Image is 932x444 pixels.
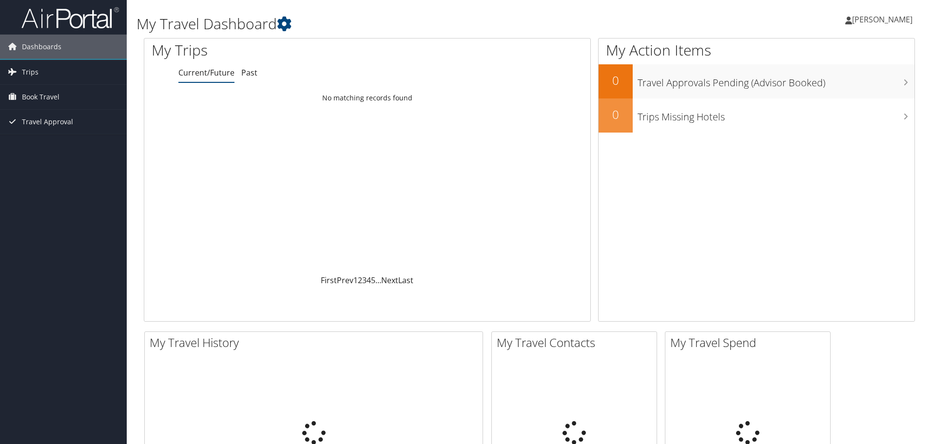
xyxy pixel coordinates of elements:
a: First [321,275,337,286]
span: Dashboards [22,35,61,59]
a: Last [398,275,413,286]
span: Book Travel [22,85,59,109]
a: Prev [337,275,353,286]
h3: Travel Approvals Pending (Advisor Booked) [638,71,914,90]
span: [PERSON_NAME] [852,14,913,25]
a: Next [381,275,398,286]
a: 1 [353,275,358,286]
h1: My Action Items [599,40,914,60]
a: 5 [371,275,375,286]
h3: Trips Missing Hotels [638,105,914,124]
h1: My Trips [152,40,397,60]
span: Trips [22,60,39,84]
a: 0Trips Missing Hotels [599,98,914,133]
span: Travel Approval [22,110,73,134]
h1: My Travel Dashboard [136,14,660,34]
h2: 0 [599,72,633,89]
h2: 0 [599,106,633,123]
a: Past [241,67,257,78]
a: 0Travel Approvals Pending (Advisor Booked) [599,64,914,98]
a: Current/Future [178,67,234,78]
td: No matching records found [144,89,590,107]
a: 4 [367,275,371,286]
a: 3 [362,275,367,286]
span: … [375,275,381,286]
h2: My Travel Spend [670,334,830,351]
img: airportal-logo.png [21,6,119,29]
a: 2 [358,275,362,286]
a: [PERSON_NAME] [845,5,922,34]
h2: My Travel Contacts [497,334,657,351]
h2: My Travel History [150,334,483,351]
